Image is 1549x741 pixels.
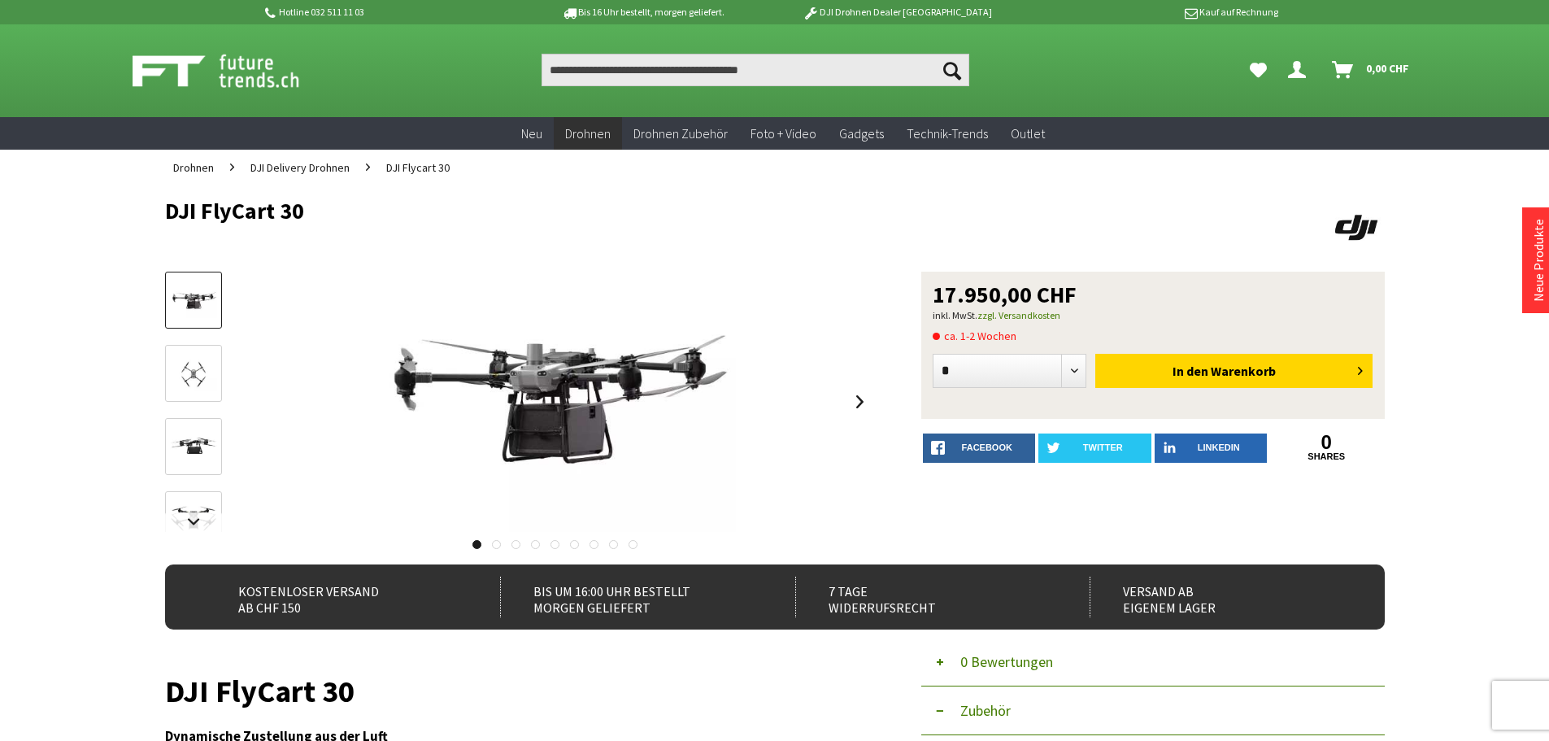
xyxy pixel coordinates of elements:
[1530,219,1547,302] a: Neue Produkte
[1328,198,1385,255] img: DJI Delivery
[907,125,988,142] span: Technik-Trends
[1281,54,1319,86] a: Dein Konto
[895,117,999,150] a: Technik-Trends
[516,2,770,22] p: Bis 16 Uhr bestellt, morgen geliefert.
[923,434,1036,463] a: facebook
[1198,442,1240,452] span: LinkedIn
[554,117,622,150] a: Drohnen
[170,284,217,318] img: Vorschau: DJI FlyCart 30
[933,326,1016,346] span: ca. 1-2 Wochen
[795,577,1055,617] div: 7 Tage Widerrufsrecht
[962,442,1012,452] span: facebook
[263,2,516,22] p: Hotline 032 511 11 03
[921,687,1385,735] button: Zubehör
[250,160,350,175] span: DJI Delivery Drohnen
[165,680,872,703] h1: DJI FlyCart 30
[378,150,458,185] a: DJI Flycart 30
[999,117,1056,150] a: Outlet
[935,54,969,86] button: Suchen
[510,117,554,150] a: Neu
[1038,434,1151,463] a: twitter
[521,125,542,142] span: Neu
[1025,2,1278,22] p: Kauf auf Rechnung
[165,150,222,185] a: Drohnen
[542,54,969,86] input: Produkt, Marke, Kategorie, EAN, Artikelnummer…
[1242,54,1275,86] a: Meine Favoriten
[206,577,465,617] div: Kostenloser Versand ab CHF 150
[1095,354,1373,388] button: In den Warenkorb
[933,306,1373,325] p: inkl. MwSt.
[500,577,759,617] div: Bis um 16:00 Uhr bestellt Morgen geliefert
[1173,363,1208,379] span: In den
[375,272,736,532] img: DJI FlyCart 30
[1325,54,1417,86] a: Warenkorb
[1090,577,1349,617] div: Versand ab eigenem Lager
[739,117,828,150] a: Foto + Video
[839,125,884,142] span: Gadgets
[1366,55,1409,81] span: 0,00 CHF
[165,198,1141,223] h1: DJI FlyCart 30
[1270,434,1383,451] a: 0
[1211,363,1276,379] span: Warenkorb
[242,150,358,185] a: DJI Delivery Drohnen
[173,160,214,175] span: Drohnen
[770,2,1024,22] p: DJI Drohnen Dealer [GEOGRAPHIC_DATA]
[386,160,450,175] span: DJI Flycart 30
[633,125,728,142] span: Drohnen Zubehör
[828,117,895,150] a: Gadgets
[751,125,816,142] span: Foto + Video
[1083,442,1123,452] span: twitter
[1270,451,1383,462] a: shares
[933,283,1077,306] span: 17.950,00 CHF
[921,638,1385,687] button: 0 Bewertungen
[1011,125,1045,142] span: Outlet
[565,125,611,142] span: Drohnen
[1155,434,1268,463] a: LinkedIn
[622,117,739,150] a: Drohnen Zubehör
[133,50,335,91] img: Shop Futuretrends - zur Startseite wechseln
[977,309,1060,321] a: zzgl. Versandkosten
